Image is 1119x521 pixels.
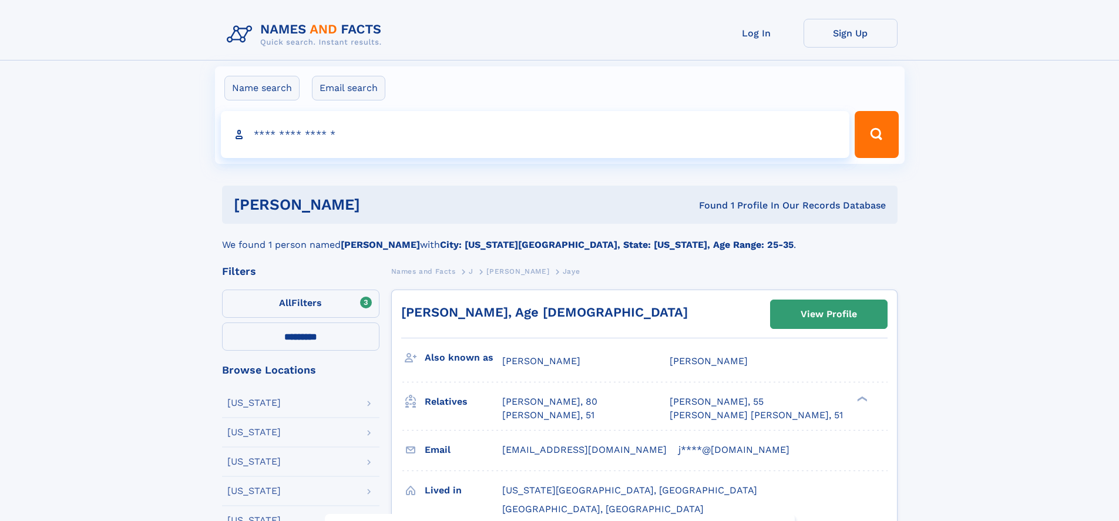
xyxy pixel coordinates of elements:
[502,355,580,367] span: [PERSON_NAME]
[222,19,391,51] img: Logo Names and Facts
[425,480,502,500] h3: Lived in
[502,409,594,422] a: [PERSON_NAME], 51
[670,395,764,408] a: [PERSON_NAME], 55
[469,267,473,275] span: J
[234,197,530,212] h1: [PERSON_NAME]
[771,300,887,328] a: View Profile
[486,264,549,278] a: [PERSON_NAME]
[227,486,281,496] div: [US_STATE]
[425,348,502,368] h3: Also known as
[222,224,898,252] div: We found 1 person named with .
[279,297,291,308] span: All
[469,264,473,278] a: J
[502,444,667,455] span: [EMAIL_ADDRESS][DOMAIN_NAME]
[529,199,886,212] div: Found 1 Profile In Our Records Database
[502,503,704,515] span: [GEOGRAPHIC_DATA], [GEOGRAPHIC_DATA]
[341,239,420,250] b: [PERSON_NAME]
[391,264,456,278] a: Names and Facts
[440,239,794,250] b: City: [US_STATE][GEOGRAPHIC_DATA], State: [US_STATE], Age Range: 25-35
[710,19,804,48] a: Log In
[854,395,868,403] div: ❯
[227,398,281,408] div: [US_STATE]
[563,267,580,275] span: Jaye
[227,457,281,466] div: [US_STATE]
[224,76,300,100] label: Name search
[222,266,379,277] div: Filters
[801,301,857,328] div: View Profile
[502,395,597,408] a: [PERSON_NAME], 80
[222,290,379,318] label: Filters
[855,111,898,158] button: Search Button
[401,305,688,320] a: [PERSON_NAME], Age [DEMOGRAPHIC_DATA]
[502,485,757,496] span: [US_STATE][GEOGRAPHIC_DATA], [GEOGRAPHIC_DATA]
[425,440,502,460] h3: Email
[227,428,281,437] div: [US_STATE]
[670,355,748,367] span: [PERSON_NAME]
[425,392,502,412] h3: Relatives
[222,365,379,375] div: Browse Locations
[221,111,850,158] input: search input
[804,19,898,48] a: Sign Up
[486,267,549,275] span: [PERSON_NAME]
[312,76,385,100] label: Email search
[670,409,843,422] a: [PERSON_NAME] [PERSON_NAME], 51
